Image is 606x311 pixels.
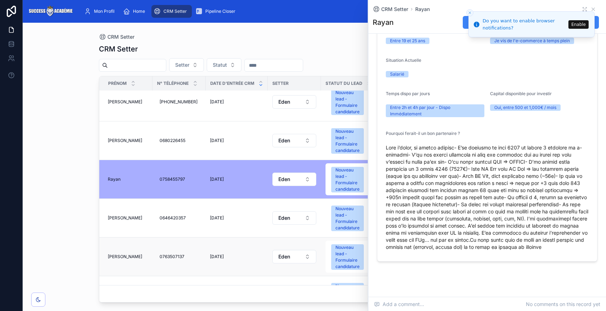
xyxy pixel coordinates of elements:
[157,135,201,146] a: 0680226455
[526,301,600,308] span: No comments on this record yet
[335,167,360,192] div: Nouveau lead - Formulaire candidature
[108,99,148,105] a: [PERSON_NAME]
[326,202,378,234] button: Select Button
[325,163,378,196] a: Select Button
[335,283,360,309] div: Nouveau lead - Formulaire candidature
[99,33,134,40] a: CRM Setter
[210,138,263,143] a: [DATE]
[157,174,201,185] a: 0758455797
[108,99,142,105] span: [PERSON_NAME]
[278,137,290,144] span: Eden
[210,81,254,86] span: Date d'entrée CRM
[326,81,362,86] span: Statut du lead
[326,241,378,273] button: Select Button
[326,86,378,118] button: Select Button
[108,81,127,86] span: Prénom
[466,9,473,16] button: Close toast
[210,176,224,182] span: [DATE]
[272,173,316,186] button: Select Button
[157,212,201,224] a: 0646420357
[157,251,201,262] a: 0763507137
[160,99,198,105] span: [PHONE_NUMBER]
[157,96,201,108] a: [PHONE_NUMBER]
[94,9,115,14] span: Mon Profil
[272,250,316,263] button: Select Button
[272,211,316,225] button: Select Button
[78,4,578,19] div: scrollable content
[386,91,430,96] span: Temps dispo par jours
[160,254,184,260] span: 0763507137
[490,91,552,96] span: Capital disponible pour investir
[325,240,378,273] a: Select Button
[210,215,224,221] span: [DATE]
[272,133,317,148] a: Select Button
[108,138,148,143] a: [PERSON_NAME]
[210,99,224,105] span: [DATE]
[210,215,263,221] a: [DATE]
[133,9,145,14] span: Home
[326,163,378,195] button: Select Button
[210,254,224,260] span: [DATE]
[99,44,138,54] h1: CRM Setter
[335,244,360,270] div: Nouveau lead - Formulaire candidature
[463,16,533,29] button: Supprimer le contact
[326,125,378,157] button: Select Button
[205,9,235,14] span: Pipeline Closer
[210,254,263,260] a: [DATE]
[494,38,570,44] div: Je vis de l'e-commerce à temps plein
[175,61,189,69] span: Setter
[272,81,289,86] span: Setter
[108,176,121,182] span: Rayan
[160,138,185,143] span: 0680226455
[272,95,317,109] a: Select Button
[325,124,378,157] a: Select Button
[207,58,241,72] button: Select Button
[272,134,316,147] button: Select Button
[160,215,186,221] span: 0646420357
[107,33,134,40] span: CRM Setter
[121,5,150,18] a: Home
[325,86,378,118] a: Select Button
[568,20,589,29] button: Enable
[415,6,430,13] a: Rayan
[335,89,360,115] div: Nouveau lead - Formulaire candidature
[325,202,378,234] a: Select Button
[108,215,148,221] a: [PERSON_NAME]
[108,215,142,221] span: [PERSON_NAME]
[386,144,589,251] span: Lore i’dolor, si ametco adipisc- E’se doeiusmo te inci 6207 ut labore 3 etdolore ma a-enimadmi- V...
[108,176,148,182] a: Rayan
[210,99,263,105] a: [DATE]
[210,138,224,143] span: [DATE]
[373,6,408,13] a: CRM Setter
[390,104,480,117] div: Entre 2h et 4h par jour - Dispo Immédiatement
[272,250,317,264] a: Select Button
[386,131,460,136] span: Pourquoi ferait-il un bon partenaire ?
[160,176,185,182] span: 0758455797
[373,17,394,27] h1: Rayan
[483,17,566,31] div: Do you want to enable browser notifications?
[272,211,317,225] a: Select Button
[374,301,424,308] span: Add a comment...
[386,58,421,63] span: Situation Actuelle
[163,9,187,14] span: CRM Setter
[272,95,316,109] button: Select Button
[108,138,142,143] span: [PERSON_NAME]
[210,176,263,182] a: [DATE]
[82,5,119,18] a: Mon Profil
[193,5,240,18] a: Pipeline Closer
[157,81,189,86] span: N° Téléphone
[28,6,73,17] img: App logo
[390,71,404,77] div: Salarié
[494,104,556,111] div: Oui, entre 500 et 1,000€ / mois
[278,214,290,222] span: Eden
[335,128,360,154] div: Nouveau lead - Formulaire candidature
[169,58,204,72] button: Select Button
[108,254,148,260] a: [PERSON_NAME]
[335,206,360,231] div: Nouveau lead - Formulaire candidature
[213,61,227,69] span: Statut
[278,253,290,260] span: Eden
[278,176,290,183] span: Eden
[381,6,408,13] span: CRM Setter
[108,254,142,260] span: [PERSON_NAME]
